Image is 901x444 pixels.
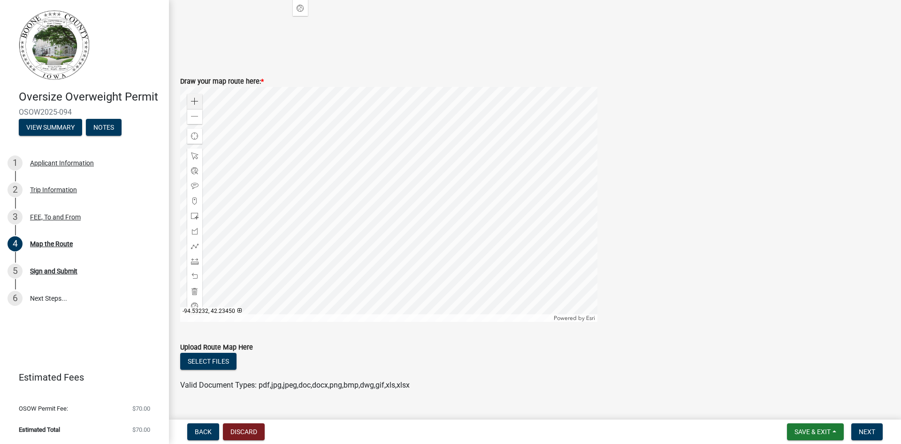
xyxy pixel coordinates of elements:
[187,423,219,440] button: Back
[187,129,202,144] div: Find my location
[8,182,23,197] div: 2
[187,94,202,109] div: Zoom in
[132,427,150,433] span: $70.00
[180,353,237,370] button: Select files
[19,90,161,104] h4: Oversize Overweight Permit
[180,344,253,351] label: Upload Route Map Here
[223,423,265,440] button: Discard
[132,405,150,412] span: $70.00
[195,428,212,436] span: Back
[19,108,150,117] span: OSOW2025-094
[19,405,68,412] span: OSOW Permit Fee:
[8,156,23,171] div: 1
[8,210,23,225] div: 3
[30,214,81,220] div: FEE, To and From
[30,160,94,166] div: Applicant Information
[586,315,595,321] a: Esri
[30,187,77,193] div: Trip Information
[19,124,82,132] wm-modal-confirm: Summary
[180,78,264,85] label: Draw your map route here:
[8,291,23,306] div: 6
[8,236,23,251] div: 4
[787,423,844,440] button: Save & Exit
[8,264,23,279] div: 5
[794,428,831,436] span: Save & Exit
[180,381,410,389] span: Valid Document Types: pdf,jpg,jpeg,doc,docx,png,bmp,dwg,gif,xls,xlsx
[86,119,122,136] button: Notes
[30,268,77,274] div: Sign and Submit
[551,314,597,322] div: Powered by
[30,241,73,247] div: Map the Route
[19,427,60,433] span: Estimated Total
[187,109,202,124] div: Zoom out
[19,10,90,80] img: Boone County, Iowa
[859,428,875,436] span: Next
[86,124,122,132] wm-modal-confirm: Notes
[8,368,154,387] a: Estimated Fees
[19,119,82,136] button: View Summary
[851,423,883,440] button: Next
